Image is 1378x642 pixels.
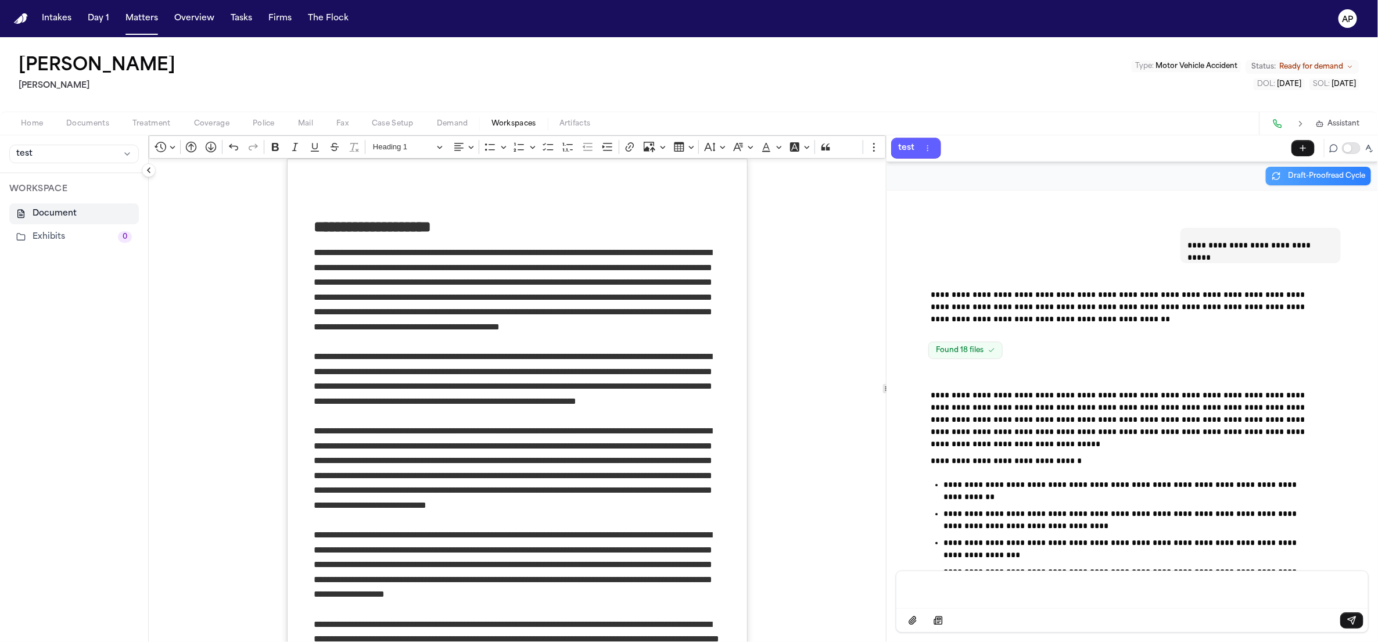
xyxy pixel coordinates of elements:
button: Exhibits0 [9,227,139,248]
span: Type : [1135,63,1154,70]
button: Make a Call [1269,116,1286,132]
button: Tasks [226,8,257,29]
button: Draft-Proofread Cycle [1266,167,1371,185]
button: Send message [1340,612,1363,629]
button: Edit DOL: 2025-02-24 [1254,78,1305,90]
span: SOL : [1313,81,1330,88]
span: [DATE] [1332,81,1356,88]
button: Thread actions [921,142,934,155]
span: [DATE] [1277,81,1301,88]
button: Heading 1, Heading [368,138,448,156]
div: Editor toolbar [149,135,886,159]
button: Toggle proofreading mode [1342,142,1361,154]
button: Day 1 [83,8,114,29]
button: Collapse sidebar [142,163,156,177]
span: Motor Vehicle Accident [1155,63,1237,70]
span: Found 18 files [936,346,984,355]
span: Artifacts [559,119,591,128]
span: Coverage [194,119,229,128]
span: 0 [118,231,132,243]
button: Matters [121,8,163,29]
span: Fax [336,119,349,128]
button: The Flock [303,8,353,29]
span: Ready for demand [1279,62,1343,71]
button: test [9,145,139,163]
div: Message input [896,571,1368,608]
h2: [PERSON_NAME] [19,79,180,93]
span: Home [21,119,43,128]
p: WORKSPACE [9,182,139,196]
span: Case Setup [372,119,414,128]
button: Assistant [1316,119,1359,128]
span: Assistant [1327,119,1359,128]
a: Home [14,13,28,24]
button: Overview [170,8,219,29]
span: Draft-Proofread Cycle [1288,171,1365,181]
h1: [PERSON_NAME] [19,56,175,77]
button: Select demand example [927,612,950,629]
span: Workspaces [491,119,536,128]
span: Demand [437,119,468,128]
button: Edit Type: Motor Vehicle Accident [1132,60,1241,72]
span: Treatment [132,119,171,128]
button: Firms [264,8,296,29]
button: testThread actions [891,138,941,159]
button: Edit matter name [19,56,175,77]
button: Change status from Ready for demand [1246,60,1359,74]
span: Mail [298,119,313,128]
button: Document [9,203,139,224]
img: Finch Logo [14,13,28,24]
span: Heading 1 [373,140,433,154]
span: DOL : [1257,81,1275,88]
span: Documents [66,119,109,128]
span: Status: [1251,62,1276,71]
span: Police [253,119,275,128]
button: Attach files [901,612,924,629]
button: Intakes [37,8,76,29]
button: Edit SOL: 2027-02-24 [1309,78,1359,90]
